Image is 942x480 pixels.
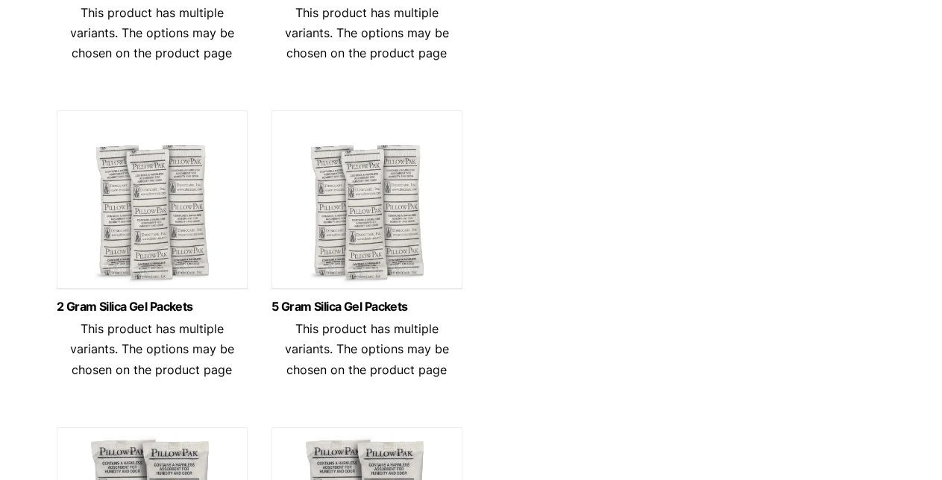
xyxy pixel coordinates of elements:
[271,300,462,313] a: 5 Gram Silica Gel Packets
[70,321,234,376] span: This product has multiple variants. The options may be chosen on the product page
[285,321,449,376] span: This product has multiple variants. The options may be chosen on the product page
[285,5,449,60] span: This product has multiple variants. The options may be chosen on the product page
[57,300,248,313] a: 2 Gram Silica Gel Packets
[70,5,234,60] span: This product has multiple variants. The options may be chosen on the product page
